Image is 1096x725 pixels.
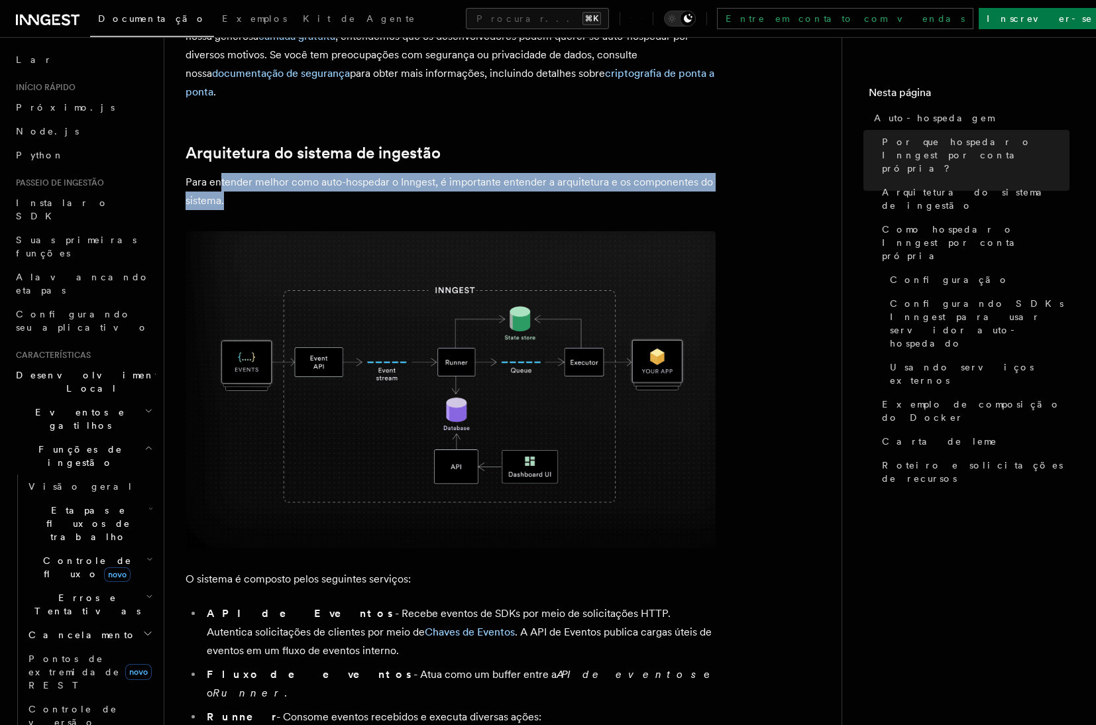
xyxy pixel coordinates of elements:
[207,607,671,638] font: - Recebe eventos de SDKs por meio de solicitações HTTP. Autentica solicitações de clientes por me...
[186,144,441,162] a: Arquitetura do sistema de ingestão
[16,150,64,160] font: Python
[90,4,214,37] a: Documentação
[987,13,1093,24] font: Inscrever-se
[882,460,1063,484] font: Roteiro e solicitações de recursos
[276,710,541,723] font: - Consome eventos recebidos e executa diversas ações:
[108,570,127,579] font: novo
[11,143,156,167] a: Python
[877,130,1069,180] a: Por que hospedar o Inngest por conta própria?
[38,444,123,468] font: Funções de ingestão
[882,137,1032,174] font: Por que hospedar o Inngest por conta própria?
[890,298,1064,349] font: Configurando SDKs Inngest para usar servidor auto-hospedado
[207,626,712,657] font: . A API de Eventos publica cargas úteis de eventos em um fluxo de eventos interno.
[207,607,395,620] font: API de Eventos
[350,67,605,80] font: para obter mais informações, incluindo detalhes sobre
[877,217,1069,268] a: Como hospedar o Inngest por conta própria
[16,235,137,258] font: Suas primeiras funções
[877,453,1069,490] a: Roteiro e solicitações de recursos
[212,67,350,80] a: documentação de segurança
[11,265,156,302] a: Alavancando etapas
[11,437,156,474] button: Funções de ingestão
[16,351,91,360] font: Características
[582,12,601,25] kbd: ⌘K
[874,113,994,123] font: Auto-hospedagem
[23,647,156,697] a: Pontos de extremidade RESTnovo
[16,126,79,137] font: Node.js
[43,555,132,579] font: Controle de fluxo
[16,178,104,188] font: Passeio de ingestão
[885,268,1069,292] a: Configuração
[16,102,115,113] font: Próximo.js
[16,370,168,394] font: Desenvolvimento Local
[28,481,133,492] font: Visão geral
[213,687,284,699] font: Runner
[726,13,965,24] font: Entre em contato com vendas
[11,119,156,143] a: Node.js
[11,191,156,228] a: Instalar o SDK
[213,85,216,98] font: .
[664,11,696,27] button: Alternar modo escuro
[207,668,413,681] font: Fluxo de eventos
[882,187,1052,211] font: Arquitetura do sistema de ingestão
[425,626,515,638] a: Chaves de Eventos
[882,436,997,447] font: Carta de leme
[295,4,423,36] a: Kit de Agente
[869,106,1069,130] a: Auto-hospedagem
[129,667,148,677] font: novo
[882,399,1061,423] font: Exemplo de composição do Docker
[46,505,131,542] font: Etapas e fluxos de trabalho
[11,48,156,72] a: Lar
[23,549,156,586] button: Controle de fluxonovo
[16,197,109,221] font: Instalar o SDK
[222,13,287,24] font: Exemplos
[885,355,1069,392] a: Usando serviços externos
[28,653,120,691] font: Pontos de extremidade REST
[186,176,713,207] font: Para entender melhor como auto-hospedar o Inngest, é importante entender a arquitetura e os compo...
[284,687,287,699] font: .
[186,143,441,162] font: Arquitetura do sistema de ingestão
[28,630,137,640] font: Cancelamento
[11,95,156,119] a: Próximo.js
[11,400,156,437] button: Eventos e gatilhos
[885,292,1069,355] a: Configurando SDKs Inngest para usar servidor auto-hospedado
[16,54,52,65] font: Lar
[413,668,557,681] font: - Atua como um buffer entre a
[207,668,710,699] font: e o
[186,231,716,549] img: Diagrama de arquitetura do sistema de ingestão
[34,592,140,616] font: Erros e Tentativas
[466,8,609,29] button: Procurar...⌘K
[23,474,156,498] a: Visão geral
[476,13,577,24] font: Procurar...
[186,573,411,585] font: O sistema é composto pelos seguintes serviços:
[35,407,125,431] font: Eventos e gatilhos
[877,392,1069,429] a: Exemplo de composição do Docker
[890,362,1034,386] font: Usando serviços externos
[890,274,1009,285] font: Configuração
[186,30,689,80] font: , entendemos que os desenvolvedores podem querer se auto-hospedar por diversos motivos. Se você t...
[882,224,1024,261] font: Como hospedar o Inngest por conta própria
[16,272,150,296] font: Alavancando etapas
[717,8,973,29] a: Entre em contato com vendas
[11,302,156,339] a: Configurando seu aplicativo
[877,429,1069,453] a: Carta de leme
[11,228,156,265] a: Suas primeiras funções
[877,180,1069,217] a: Arquitetura do sistema de ingestão
[16,309,148,333] font: Configurando seu aplicativo
[869,86,931,99] font: Nesta página
[11,363,156,400] button: Desenvolvimento Local
[23,623,156,647] button: Cancelamento
[16,83,76,92] font: Início rápido
[214,4,295,36] a: Exemplos
[98,13,206,24] font: Documentação
[207,710,276,723] font: Runner
[23,498,156,549] button: Etapas e fluxos de trabalho
[23,586,156,623] button: Erros e Tentativas
[557,668,704,681] font: API de eventos
[303,13,415,24] font: Kit de Agente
